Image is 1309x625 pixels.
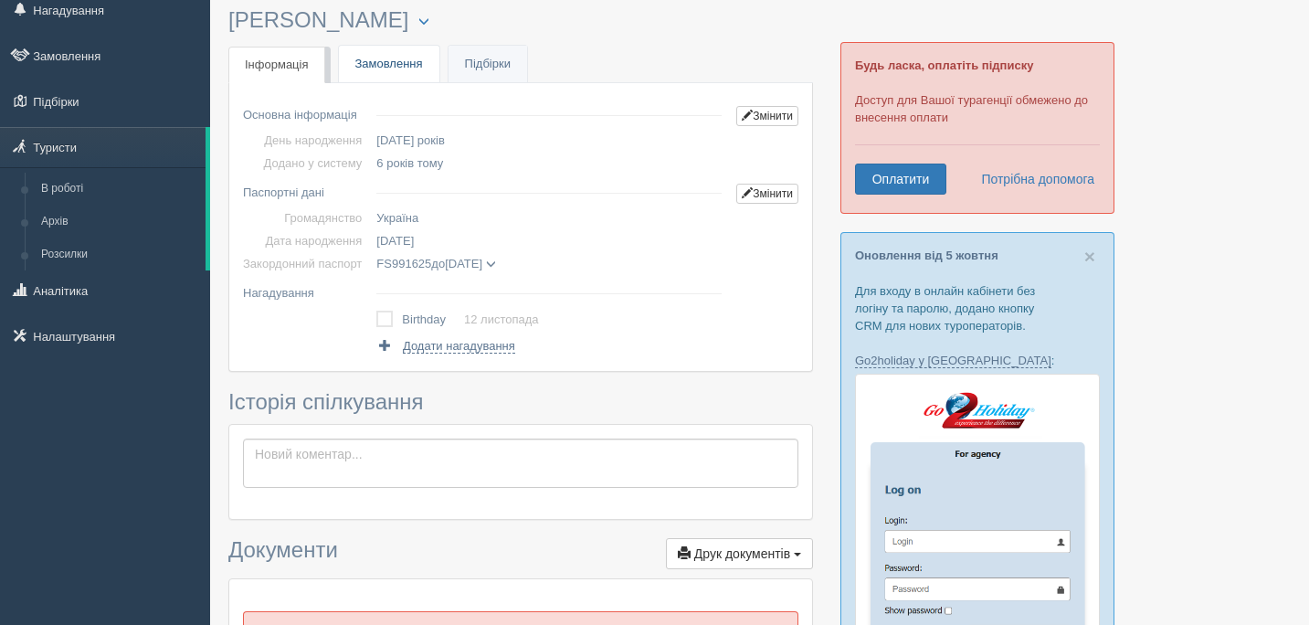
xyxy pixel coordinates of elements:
span: Друк документів [694,546,790,561]
a: 12 листопада [464,312,539,326]
a: В роботі [33,173,206,206]
td: Додано у систему [243,152,369,175]
td: Дата народження [243,229,369,252]
td: Основна інформація [243,97,369,129]
h3: Документи [228,538,813,569]
p: Для входу в онлайн кабінети без логіну та паролю, додано кнопку CRM для нових туроператорів. [855,282,1100,334]
a: Архів [33,206,206,238]
button: Друк документів [666,538,813,569]
a: Оплатити [855,164,946,195]
span: × [1084,246,1095,267]
a: Інформація [228,47,325,84]
span: Додати нагадування [403,339,515,354]
td: [DATE] років [369,129,729,152]
a: Підбірки [449,46,527,83]
h3: [PERSON_NAME] [228,8,813,33]
span: [DATE] [445,257,482,270]
a: Оновлення від 5 жовтня [855,249,998,262]
a: Go2holiday у [GEOGRAPHIC_DATA] [855,354,1051,368]
span: 6 років тому [376,156,443,170]
b: Будь ласка, оплатіть підписку [855,58,1033,72]
div: Доступ для Вашої турагенції обмежено до внесення оплати [840,42,1114,214]
a: Змінити [736,106,798,126]
a: Змінити [736,184,798,204]
span: до [376,257,495,270]
td: Нагадування [243,275,369,304]
a: Потрібна допомога [969,164,1095,195]
td: День народження [243,129,369,152]
td: Закордонний паспорт [243,252,369,275]
p: : [855,352,1100,369]
span: Інформація [245,58,309,71]
a: Додати нагадування [376,337,514,355]
button: Close [1084,247,1095,266]
a: Замовлення [339,46,439,83]
span: FS991625 [376,257,431,270]
td: Громадянство [243,207,369,229]
span: [DATE] [376,234,414,248]
a: Розсилки [33,238,206,271]
td: Паспортні дані [243,175,369,207]
td: Birthday [402,307,464,333]
td: Україна [369,207,729,229]
h3: Історія спілкування [228,390,813,414]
